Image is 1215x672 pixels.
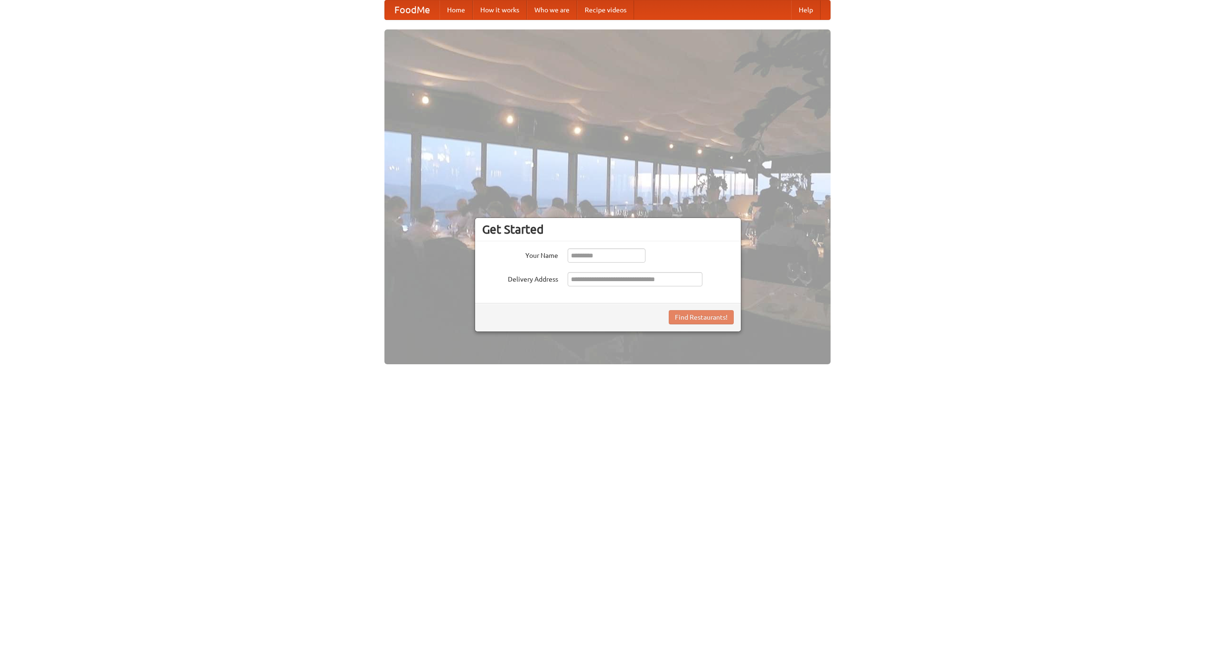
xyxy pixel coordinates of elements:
a: Help [791,0,821,19]
a: FoodMe [385,0,439,19]
a: Who we are [527,0,577,19]
label: Your Name [482,248,558,260]
label: Delivery Address [482,272,558,284]
a: Recipe videos [577,0,634,19]
a: How it works [473,0,527,19]
button: Find Restaurants! [669,310,734,324]
a: Home [439,0,473,19]
h3: Get Started [482,222,734,237]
